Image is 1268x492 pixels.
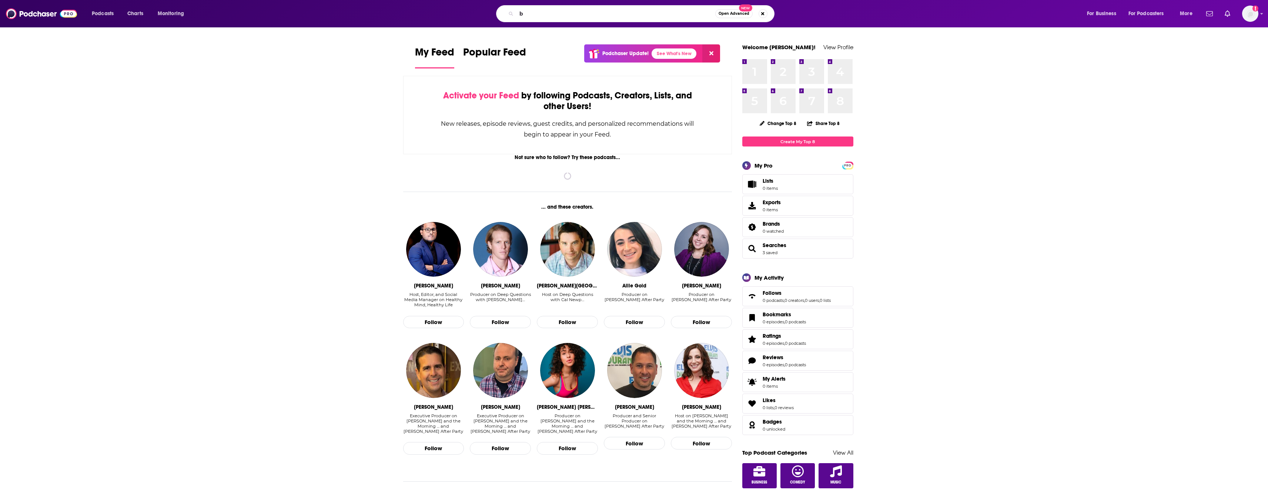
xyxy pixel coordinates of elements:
span: Music [830,480,841,485]
div: Executive Producer on [PERSON_NAME] and the Morning … and [PERSON_NAME] After Party [470,413,531,434]
button: Follow [604,437,665,449]
div: Deanna Moore [682,283,721,289]
div: Search podcasts, credits, & more... [503,5,782,22]
a: Exports [742,196,853,216]
span: Bookmarks [742,308,853,328]
span: Logged in as aekline-art19 [1242,6,1258,22]
button: open menu [1082,8,1125,20]
span: Monitoring [158,9,184,19]
a: Likes [763,397,794,404]
div: Avik Chakraborty [414,283,453,289]
a: 0 episodes [763,319,784,324]
a: Likes [745,398,760,409]
a: Skeery Jones [406,343,461,398]
button: Follow [671,316,732,328]
a: Music [819,463,853,488]
span: , [804,298,805,303]
a: Badges [763,418,785,425]
a: Reviews [763,354,806,361]
div: My Activity [755,274,784,281]
img: Jesse Miller [473,222,528,277]
a: Brands [745,222,760,232]
a: Welcome [PERSON_NAME]! [742,44,816,51]
div: Cal Newport [537,283,598,289]
img: User Profile [1242,6,1258,22]
div: Host, Editor, and Social Media Manager on Healthy Mind, Healthy Life [403,292,464,308]
span: Bookmarks [763,311,791,318]
div: Not sure who to follow? Try these podcasts... [403,154,732,161]
span: 0 items [763,384,786,389]
span: Follows [763,290,782,296]
button: Open AdvancedNew [715,9,753,18]
img: Danielle Monaro [674,343,729,398]
a: 0 creators [784,298,804,303]
span: Brands [742,217,853,237]
button: Share Top 8 [807,116,840,131]
div: David Brody [481,404,520,410]
a: Samantha Rosalie [540,343,595,398]
a: View Profile [823,44,853,51]
span: Exports [763,199,781,206]
div: Host on [PERSON_NAME] and the Morning … and [PERSON_NAME] After Party [671,413,732,429]
span: PRO [843,163,852,168]
img: Avik Chakraborty [406,222,461,277]
span: For Podcasters [1128,9,1164,19]
a: Show notifications dropdown [1203,7,1216,20]
div: Samantha Rosalie [537,404,598,410]
a: 0 reviews [774,405,794,410]
span: Business [752,480,767,485]
a: Show notifications dropdown [1222,7,1233,20]
a: 0 unlocked [763,427,785,432]
div: Producer on Elvis Duran's After Party [604,292,665,308]
a: Reviews [745,355,760,366]
span: My Alerts [763,375,786,382]
button: Follow [403,316,464,328]
a: My Feed [415,46,454,68]
a: 0 podcasts [785,319,806,324]
svg: Add a profile image [1252,6,1258,11]
img: Deanna Moore [674,222,729,277]
span: My Alerts [745,377,760,387]
a: Searches [763,242,786,249]
div: Producer on Deep Questions with [PERSON_NAME]… [470,292,531,302]
div: Executive Producer on Elvis Duran and the Morning … and Elvis Duran's After Party [470,413,531,434]
a: Top Podcast Categories [742,449,807,456]
a: Ratings [763,333,806,339]
span: Reviews [763,354,783,361]
span: Podcasts [92,9,114,19]
div: Producer on Deep Questions with Cal Newp… [470,292,531,308]
div: Producer and Senior Producer on [PERSON_NAME] After Party [604,413,665,429]
div: Jesse Miller [481,283,520,289]
span: Charts [127,9,143,19]
span: , [784,341,785,346]
a: 3 saved [763,250,777,255]
a: Bookmarks [745,313,760,323]
div: Host on Deep Questions with Cal Newp… [537,292,598,308]
img: David Brody [473,343,528,398]
a: Popular Feed [463,46,526,68]
a: Create My Top 8 [742,137,853,146]
a: 0 users [805,298,819,303]
span: Comedy [790,480,805,485]
img: Cal Newport [540,222,595,277]
span: Likes [742,394,853,414]
div: by following Podcasts, Creators, Lists, and other Users! [441,90,695,112]
button: open menu [87,8,123,20]
img: Allie Gold [607,222,662,277]
span: , [784,298,784,303]
a: 0 podcasts [785,341,806,346]
a: See What's New [652,48,696,59]
a: Searches [745,243,760,254]
a: Brands [763,220,784,227]
div: ... and these creators. [403,204,732,210]
a: Charts [123,8,148,20]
